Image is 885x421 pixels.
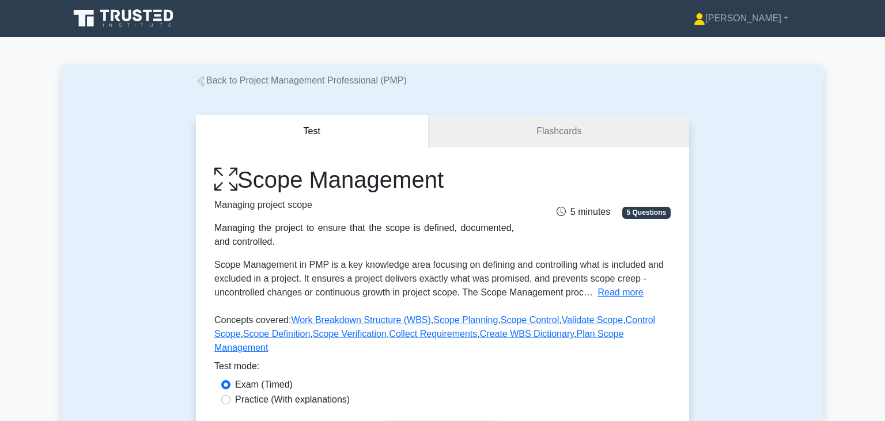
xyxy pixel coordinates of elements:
h1: Scope Management [214,166,514,194]
a: Scope Control [501,315,559,325]
span: 5 Questions [622,207,671,218]
a: Scope Definition [243,329,311,339]
div: Managing the project to ensure that the scope is defined, documented, and controlled. [214,221,514,249]
span: Scope Management in PMP is a key knowledge area focusing on defining and controlling what is incl... [214,260,664,297]
a: Scope Verification [313,329,387,339]
button: Test [196,115,429,148]
a: Validate Scope [562,315,623,325]
a: Work Breakdown Structure (WBS) [291,315,430,325]
label: Exam (Timed) [235,378,293,392]
a: Create WBS Dictionary [480,329,574,339]
a: Back to Project Management Professional (PMP) [196,75,407,85]
button: Read more [597,286,643,299]
p: Concepts covered: , , , , , , , , , [214,313,671,359]
a: [PERSON_NAME] [666,7,816,30]
a: Scope Planning [433,315,498,325]
span: 5 minutes [557,207,610,217]
label: Practice (With explanations) [235,393,350,407]
div: Test mode: [214,359,671,378]
a: Collect Requirements [389,329,477,339]
p: Managing project scope [214,198,514,212]
a: Flashcards [429,115,689,148]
